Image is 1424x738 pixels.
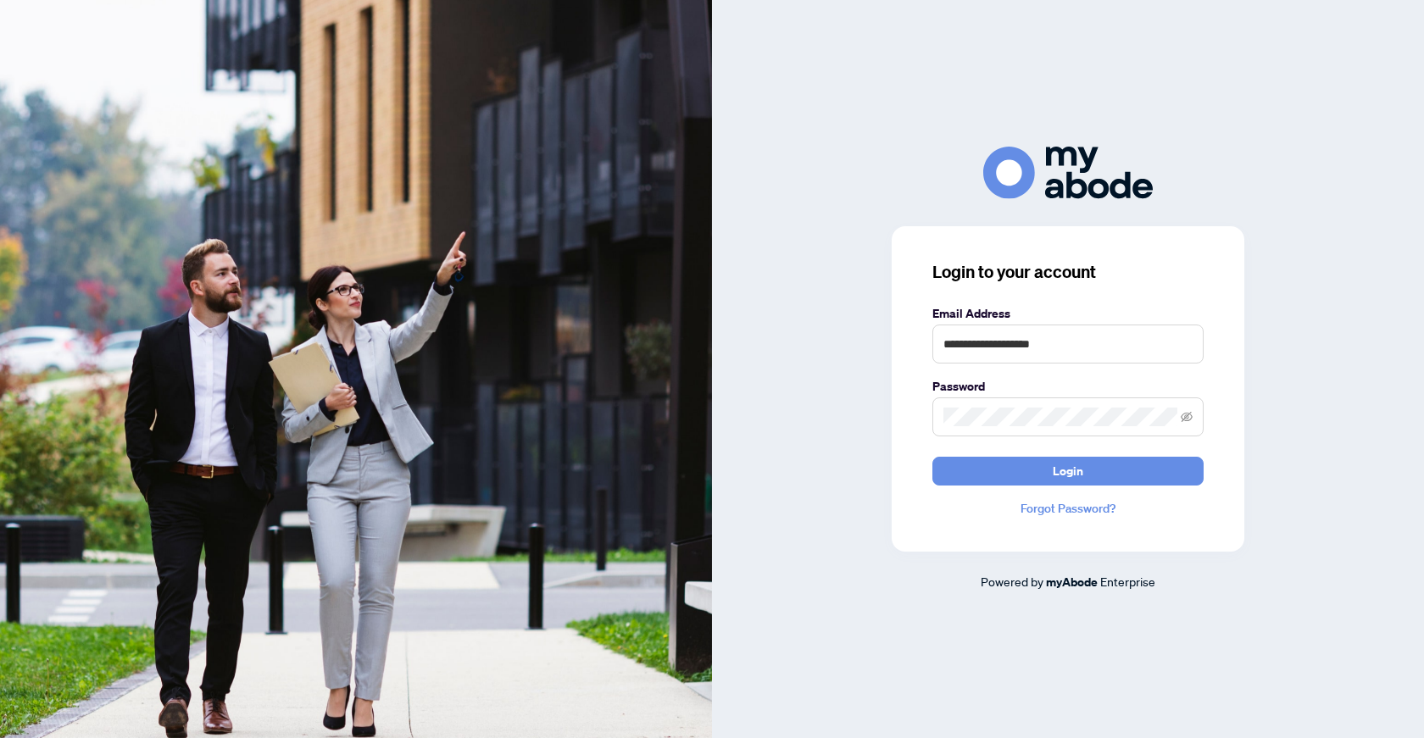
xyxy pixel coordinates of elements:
label: Email Address [932,304,1204,323]
img: ma-logo [983,147,1153,198]
span: Powered by [981,574,1043,589]
h3: Login to your account [932,260,1204,284]
button: Login [932,457,1204,486]
span: eye-invisible [1181,411,1193,423]
span: Login [1053,458,1083,485]
a: myAbode [1046,573,1098,591]
label: Password [932,377,1204,396]
span: Enterprise [1100,574,1155,589]
a: Forgot Password? [932,499,1204,518]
